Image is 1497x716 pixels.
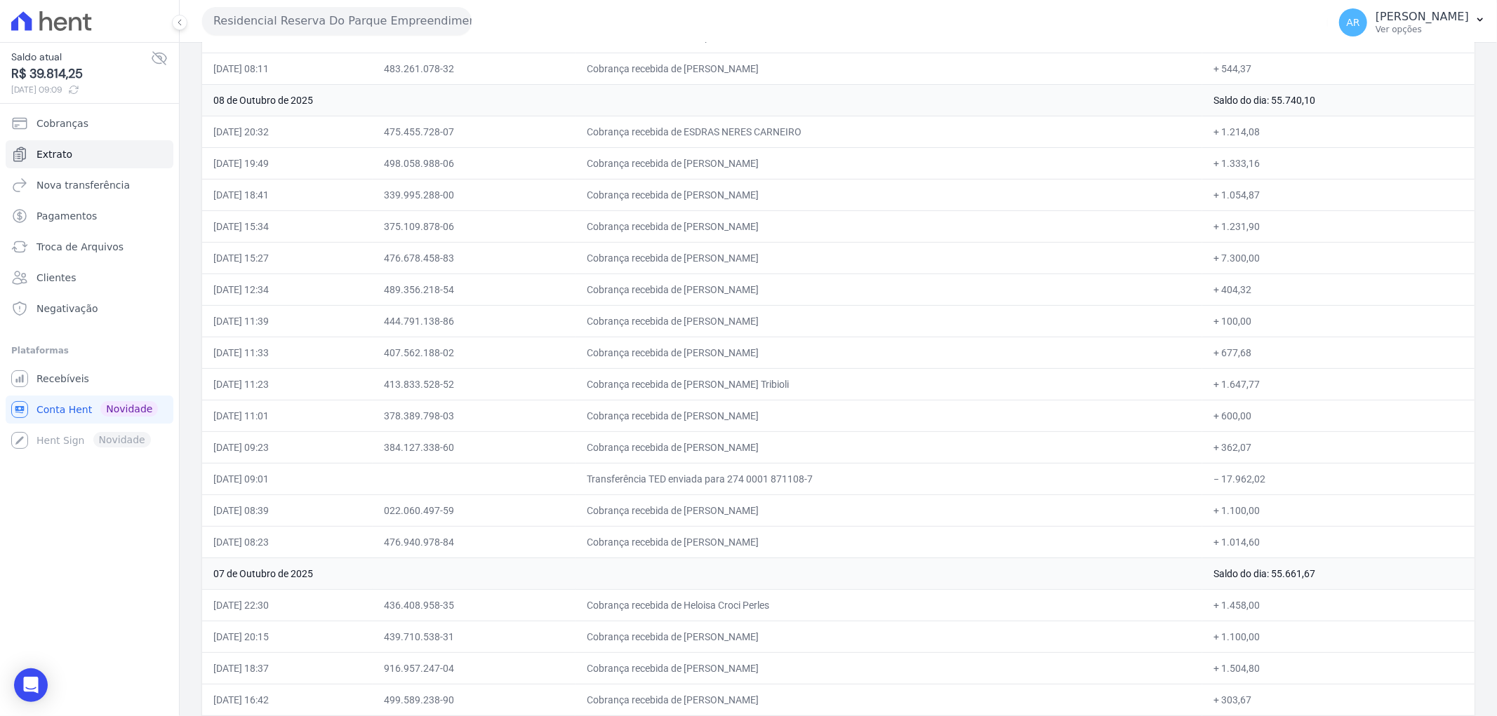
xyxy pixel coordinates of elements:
[575,116,1202,147] td: Cobrança recebida de ESDRAS NERES CARNEIRO
[1202,621,1475,652] td: + 1.100,00
[36,302,98,316] span: Negativação
[575,179,1202,210] td: Cobrança recebida de [PERSON_NAME]
[1202,652,1475,684] td: + 1.504,80
[11,65,151,83] span: R$ 39.814,25
[1202,589,1475,621] td: + 1.458,00
[202,368,373,400] td: [DATE] 11:23
[6,233,173,261] a: Troca de Arquivos
[373,400,575,431] td: 378.389.798-03
[373,305,575,337] td: 444.791.138-86
[575,273,1202,305] td: Cobrança recebida de [PERSON_NAME]
[202,558,1202,589] td: 07 de Outubro de 2025
[1202,305,1475,337] td: + 100,00
[1202,526,1475,558] td: + 1.014,60
[1202,273,1475,305] td: + 404,32
[575,589,1202,621] td: Cobrança recebida de Heloisa Croci Perles
[1376,10,1469,24] p: [PERSON_NAME]
[1202,494,1475,526] td: + 1.100,00
[575,368,1202,400] td: Cobrança recebida de [PERSON_NAME] Tribioli
[6,295,173,323] a: Negativação
[36,240,124,254] span: Troca de Arquivos
[1202,179,1475,210] td: + 1.054,87
[202,53,373,84] td: [DATE] 08:11
[575,463,1202,494] td: Transferência TED enviada para 274 0001 871108-7
[11,83,151,96] span: [DATE] 09:09
[11,50,151,65] span: Saldo atual
[202,147,373,179] td: [DATE] 19:49
[1202,431,1475,463] td: + 362,07
[1202,242,1475,273] td: + 7.300,00
[14,668,48,702] div: Open Intercom Messenger
[202,273,373,305] td: [DATE] 12:34
[36,116,88,130] span: Cobranças
[6,264,173,292] a: Clientes
[373,684,575,715] td: 499.589.238-90
[6,140,173,168] a: Extrato
[11,109,168,454] nav: Sidebar
[575,526,1202,558] td: Cobrança recebida de [PERSON_NAME]
[1202,210,1475,242] td: + 1.231,90
[575,147,1202,179] td: Cobrança recebida de [PERSON_NAME]
[373,494,575,526] td: 022.060.497-59
[575,494,1202,526] td: Cobrança recebida de [PERSON_NAME]
[202,621,373,652] td: [DATE] 20:15
[6,396,173,424] a: Conta Hent Novidade
[575,337,1202,368] td: Cobrança recebida de [PERSON_NAME]
[575,652,1202,684] td: Cobrança recebida de [PERSON_NAME]
[1202,84,1475,116] td: Saldo do dia: 55.740,10
[373,53,575,84] td: 483.261.078-32
[373,116,575,147] td: 475.455.728-07
[1202,684,1475,715] td: + 303,67
[36,178,130,192] span: Nova transferência
[202,463,373,494] td: [DATE] 09:01
[575,621,1202,652] td: Cobrança recebida de [PERSON_NAME]
[202,305,373,337] td: [DATE] 11:39
[36,403,92,417] span: Conta Hent
[202,179,373,210] td: [DATE] 18:41
[202,494,373,526] td: [DATE] 08:39
[202,589,373,621] td: [DATE] 22:30
[202,116,373,147] td: [DATE] 20:32
[575,305,1202,337] td: Cobrança recebida de [PERSON_NAME]
[575,684,1202,715] td: Cobrança recebida de [PERSON_NAME]
[373,652,575,684] td: 916.957.247-04
[202,337,373,368] td: [DATE] 11:33
[202,526,373,558] td: [DATE] 08:23
[373,337,575,368] td: 407.562.188-02
[36,209,97,223] span: Pagamentos
[1346,18,1359,27] span: AR
[575,400,1202,431] td: Cobrança recebida de [PERSON_NAME]
[1202,337,1475,368] td: + 677,68
[373,210,575,242] td: 375.109.878-06
[202,242,373,273] td: [DATE] 15:27
[575,210,1202,242] td: Cobrança recebida de [PERSON_NAME]
[202,431,373,463] td: [DATE] 09:23
[202,84,1202,116] td: 08 de Outubro de 2025
[1202,53,1475,84] td: + 544,37
[202,684,373,715] td: [DATE] 16:42
[1328,3,1497,42] button: AR [PERSON_NAME] Ver opções
[202,400,373,431] td: [DATE] 11:01
[575,431,1202,463] td: Cobrança recebida de [PERSON_NAME]
[373,147,575,179] td: 498.058.988-06
[373,368,575,400] td: 413.833.528-52
[202,652,373,684] td: [DATE] 18:37
[1202,463,1475,494] td: − 17.962,02
[1202,368,1475,400] td: + 1.647,77
[373,526,575,558] td: 476.940.978-84
[6,171,173,199] a: Nova transferência
[575,53,1202,84] td: Cobrança recebida de [PERSON_NAME]
[100,401,158,417] span: Novidade
[373,621,575,652] td: 439.710.538-31
[373,589,575,621] td: 436.408.958-35
[36,147,72,161] span: Extrato
[1376,24,1469,35] p: Ver opções
[373,431,575,463] td: 384.127.338-60
[373,179,575,210] td: 339.995.288-00
[6,365,173,393] a: Recebíveis
[202,210,373,242] td: [DATE] 15:34
[1202,400,1475,431] td: + 600,00
[36,271,76,285] span: Clientes
[373,242,575,273] td: 476.678.458-83
[11,342,168,359] div: Plataformas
